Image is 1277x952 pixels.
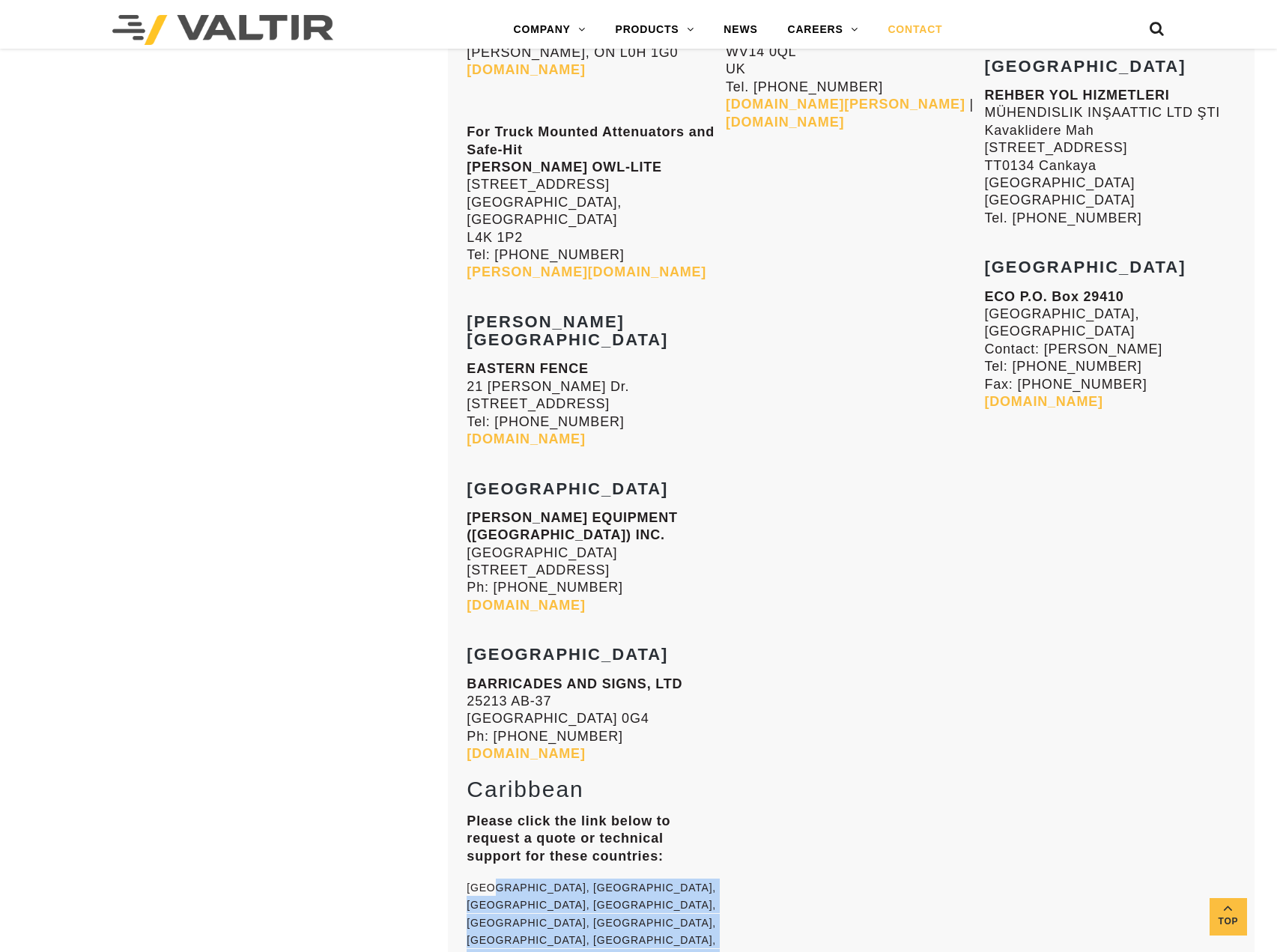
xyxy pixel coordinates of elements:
a: [DOMAIN_NAME] [467,746,585,761]
p: [GEOGRAPHIC_DATA] [STREET_ADDRESS] Ph: [PHONE_NUMBER] [467,509,718,614]
a: [PERSON_NAME][DOMAIN_NAME] [467,264,706,279]
p: 21 [PERSON_NAME] Dr. [STREET_ADDRESS] Tel: [PHONE_NUMBER] [467,360,718,448]
a: [DOMAIN_NAME] [726,115,844,130]
a: [DOMAIN_NAME] [467,62,585,77]
img: Valtir [112,15,333,45]
a: CAREERS [773,15,873,45]
strong: [GEOGRAPHIC_DATA] [467,645,668,664]
a: [DOMAIN_NAME] [467,431,585,446]
a: Top [1210,898,1247,936]
strong: BARRICADES AND SIGNS, LTD [467,676,682,691]
a: [DOMAIN_NAME] [467,598,585,613]
strong: [PERSON_NAME] EQUIPMENT ([GEOGRAPHIC_DATA]) INC. [467,510,677,542]
strong: [GEOGRAPHIC_DATA] [984,258,1186,276]
strong: For Truck Mounted Attenuators and Safe-Hit [467,124,715,157]
a: [DOMAIN_NAME] [984,394,1102,409]
h2: Caribbean [467,777,718,801]
a: CONTACT [873,15,957,45]
strong: [PERSON_NAME][GEOGRAPHIC_DATA] [467,312,668,349]
a: COMPANY [499,15,601,45]
a: PRODUCTS [601,15,709,45]
strong: REHBER YOL HIZMETLERI [984,88,1169,103]
strong: [GEOGRAPHIC_DATA] [467,479,668,498]
span: Top [1210,913,1247,930]
strong: ECO P.O. Box 29410 [984,289,1123,304]
strong: [PERSON_NAME] OWL-LITE [467,160,662,175]
p: [STREET_ADDRESS] [GEOGRAPHIC_DATA], [GEOGRAPHIC_DATA] L4K 1P2 Tel: [PHONE_NUMBER] [467,124,718,282]
strong: Please click the link below to request a quote or technical support for these countries: [467,813,670,864]
strong: [GEOGRAPHIC_DATA] [984,57,1186,76]
p: MÜHENDISLIK INŞAATTIC LTD ŞTI Kavaklidere Mah [STREET_ADDRESS] TT0134 Cankaya [GEOGRAPHIC_DATA] [... [984,87,1236,227]
a: NEWS [709,15,772,45]
p: 25213 AB-37 [GEOGRAPHIC_DATA] 0G4 Ph: [PHONE_NUMBER] [467,676,718,763]
a: [DOMAIN_NAME][PERSON_NAME] [726,97,965,112]
p: [GEOGRAPHIC_DATA], [GEOGRAPHIC_DATA] Contact: [PERSON_NAME] Tel: [PHONE_NUMBER] Fax: [PHONE_NUMBER] [984,288,1236,411]
strong: EASTERN FENCE [467,361,588,376]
